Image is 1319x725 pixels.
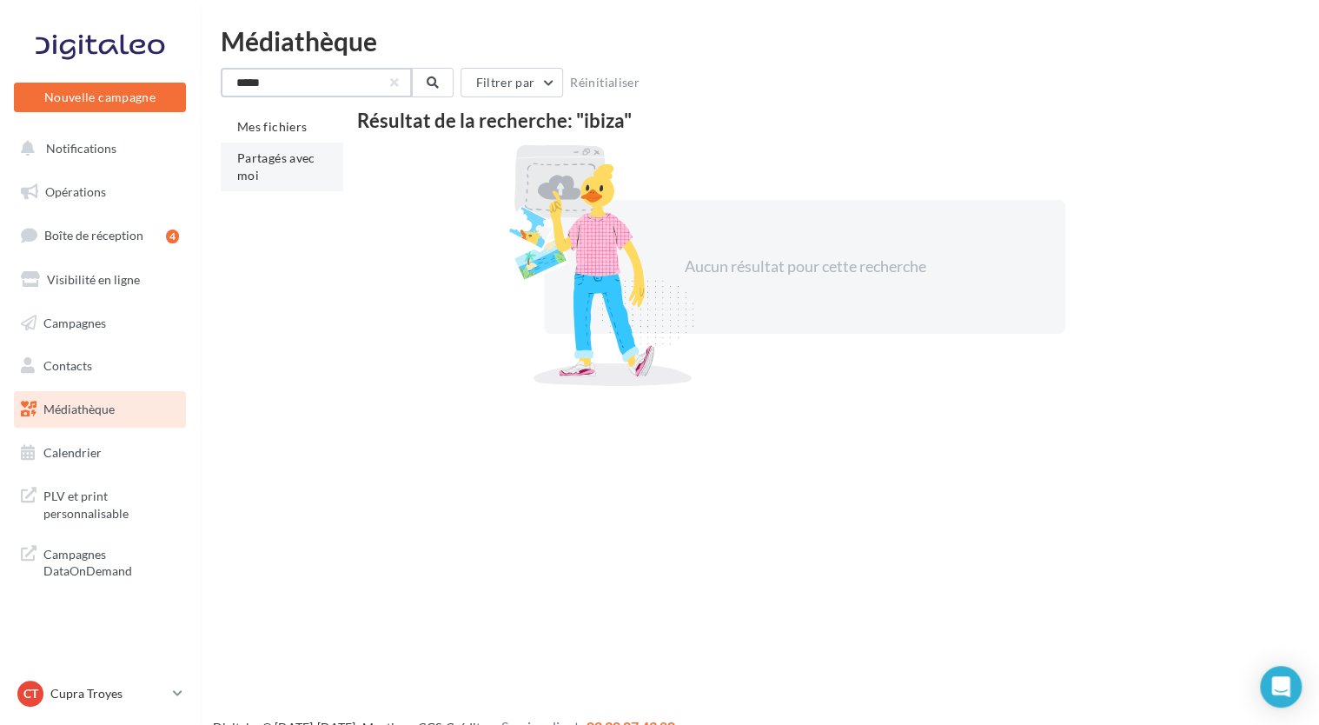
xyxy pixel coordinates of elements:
a: Boîte de réception4 [10,216,189,254]
span: Boîte de réception [44,228,143,243]
button: Notifications [10,130,182,167]
span: Mes fichiers [237,119,307,134]
a: Médiathèque [10,391,189,428]
div: Médiathèque [221,28,1298,54]
span: Contacts [43,358,92,373]
button: Réinitialiser [563,72,646,93]
a: PLV et print personnalisable [10,477,189,529]
a: CT Cupra Troyes [14,677,186,710]
span: Visibilité en ligne [47,272,140,287]
span: PLV et print personnalisable [43,484,179,522]
button: Nouvelle campagne [14,83,186,112]
span: Partagés avec moi [237,150,315,183]
span: Aucun résultat pour cette recherche [684,256,925,276]
a: Opérations [10,174,189,210]
a: Visibilité en ligne [10,262,189,298]
div: Résultat de la recherche: "ibiza" [357,111,1253,130]
span: CT [23,685,38,702]
span: Opérations [45,184,106,199]
span: Notifications [46,141,116,156]
span: Campagnes [43,315,106,329]
div: Open Intercom Messenger [1260,666,1302,708]
span: Médiathèque [43,402,115,416]
a: Calendrier [10,435,189,471]
span: Calendrier [43,445,102,460]
a: Campagnes [10,305,189,342]
a: Campagnes DataOnDemand [10,535,189,587]
p: Cupra Troyes [50,685,166,702]
span: Campagnes DataOnDemand [43,542,179,580]
div: 4 [166,229,179,243]
a: Contacts [10,348,189,384]
button: Filtrer par [461,68,563,97]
